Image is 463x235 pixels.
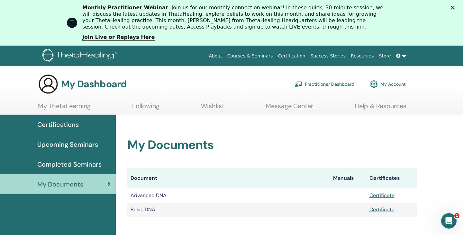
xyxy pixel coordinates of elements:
[370,79,378,90] img: cog.svg
[451,6,457,10] div: Cerrar
[206,50,224,62] a: About
[37,140,98,149] span: Upcoming Seminars
[37,120,79,129] span: Certifications
[369,206,395,213] a: Certificate
[38,102,91,115] a: My ThetaLearning
[369,192,395,199] a: Certificate
[82,34,155,41] a: Join Live or Replays Here
[42,49,119,63] img: logo.png
[370,77,406,91] a: My Account
[201,102,224,115] a: Wishlist
[127,188,330,203] td: Advanced DNA
[82,4,168,11] b: Monthly Practitioner Webinar
[61,78,127,90] h3: My Dashboard
[330,168,366,188] th: Manuals
[295,77,354,91] a: Practitioner Dashboard
[441,213,457,229] iframe: Intercom live chat
[127,168,330,188] th: Document
[295,81,302,87] img: chalkboard-teacher.svg
[348,50,377,62] a: Resources
[67,18,77,28] div: Profile image for ThetaHealing
[127,138,417,152] h2: My Documents
[355,102,406,115] a: Help & Resources
[454,213,459,218] span: 1
[132,102,159,115] a: Following
[127,203,330,217] td: Basic DNA
[225,50,276,62] a: Courses & Seminars
[37,179,83,189] span: My Documents
[308,50,348,62] a: Success Stories
[82,4,386,30] div: - Join us for our monthly connection webinar! In these quick, 30-minute session, we will discuss ...
[266,102,313,115] a: Message Center
[275,50,308,62] a: Certification
[366,168,417,188] th: Certificates
[37,160,102,169] span: Completed Seminars
[38,74,59,94] img: generic-user-icon.jpg
[377,50,394,62] a: Store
